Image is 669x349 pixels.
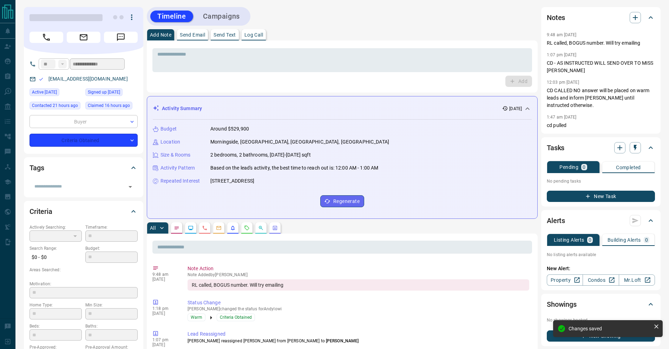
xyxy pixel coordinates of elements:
[39,77,44,82] svg: Email Valid
[220,314,252,321] span: Criteria Obtained
[32,102,78,109] span: Contacted 21 hours ago
[160,138,180,146] p: Location
[619,274,655,286] a: Mr.Loft
[547,87,655,109] p: CD CALLED NO answer will be placed on warm leads and inform [PERSON_NAME] until instructed otherw...
[547,52,577,57] p: 1:07 pm [DATE]
[547,296,655,313] div: Showings
[29,102,82,112] div: Mon Aug 18 2025
[547,32,577,37] p: 9:48 am [DATE]
[244,32,263,37] p: Log Call
[152,272,177,277] p: 9:48 am
[210,125,249,133] p: Around $529,900
[244,225,250,231] svg: Requests
[85,245,138,252] p: Budget:
[160,177,200,185] p: Repeated Interest
[230,225,236,231] svg: Listing Alerts
[162,105,202,112] p: Activity Summary
[85,88,138,98] div: Sun Aug 17 2025
[29,267,138,273] p: Areas Searched:
[210,151,311,159] p: 2 bedrooms, 2 bathrooms, [DATE]-[DATE] sqft
[547,9,655,26] div: Notes
[645,237,648,242] p: 0
[547,80,579,85] p: 12:03 pm [DATE]
[608,237,641,242] p: Building Alerts
[29,252,82,263] p: $0 - $0
[88,89,120,96] span: Signed up [DATE]
[326,338,359,343] span: [PERSON_NAME]
[547,330,655,342] button: New Showing
[85,302,138,308] p: Min Size:
[272,225,278,231] svg: Agent Actions
[210,164,378,172] p: Based on the lead's activity, the best time to reach out is: 12:00 AM - 1:00 AM
[258,225,264,231] svg: Opportunities
[202,225,208,231] svg: Calls
[547,215,565,226] h2: Alerts
[547,299,577,310] h2: Showings
[188,279,529,291] div: RL called, BOGUS number. Will try emailing
[174,225,179,231] svg: Notes
[196,11,247,22] button: Campaigns
[188,306,529,311] p: [PERSON_NAME] changed the status for Andylowi
[547,317,655,323] p: No showings booked
[29,162,44,173] h2: Tags
[150,11,193,22] button: Timeline
[547,59,655,74] p: CD - AS INSTRUCTED WILL SEND OVER TO MISS [PERSON_NAME]
[29,88,82,98] div: Sun Aug 17 2025
[29,323,82,329] p: Beds:
[216,225,222,231] svg: Emails
[583,165,585,170] p: 0
[32,89,57,96] span: Active [DATE]
[188,338,529,344] p: [PERSON_NAME] reassigned [PERSON_NAME] from [PERSON_NAME] to
[152,306,177,311] p: 1:18 pm
[85,224,138,230] p: Timeframe:
[180,32,205,37] p: Send Email
[559,165,578,170] p: Pending
[29,281,138,287] p: Motivation:
[67,32,100,43] span: Email
[85,102,138,112] div: Mon Aug 18 2025
[547,39,655,47] p: RL called, BOGUS number. Will try emailing
[29,159,138,176] div: Tags
[547,122,655,129] p: cd pulled
[547,274,583,286] a: Property
[29,134,138,147] div: Criteria Obtained
[569,326,651,331] div: Changes saved
[547,212,655,229] div: Alerts
[29,32,63,43] span: Call
[547,265,655,272] p: New Alert:
[152,342,177,347] p: [DATE]
[583,274,619,286] a: Condos
[554,237,584,242] p: Listing Alerts
[125,182,135,192] button: Open
[48,76,128,82] a: [EMAIL_ADDRESS][DOMAIN_NAME]
[29,224,82,230] p: Actively Searching:
[214,32,236,37] p: Send Text
[509,106,522,112] p: [DATE]
[29,115,138,128] div: Buyer
[104,32,138,43] span: Message
[188,225,194,231] svg: Lead Browsing Activity
[85,323,138,329] p: Baths:
[188,299,529,306] p: Status Change
[188,330,529,338] p: Lead Reassigned
[88,102,130,109] span: Claimed 16 hours ago
[153,102,532,115] div: Activity Summary[DATE]
[29,302,82,308] p: Home Type:
[29,203,138,220] div: Criteria
[547,115,577,120] p: 1:47 am [DATE]
[152,277,177,282] p: [DATE]
[150,32,171,37] p: Add Note
[589,237,591,242] p: 0
[29,206,52,217] h2: Criteria
[547,191,655,202] button: New Task
[160,125,177,133] p: Budget
[320,195,364,207] button: Regenerate
[547,139,655,156] div: Tasks
[160,164,195,172] p: Activity Pattern
[29,245,82,252] p: Search Range:
[547,252,655,258] p: No listing alerts available
[188,265,529,272] p: Note Action
[160,151,191,159] p: Size & Rooms
[188,272,529,277] p: Note Added by [PERSON_NAME]
[152,311,177,316] p: [DATE]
